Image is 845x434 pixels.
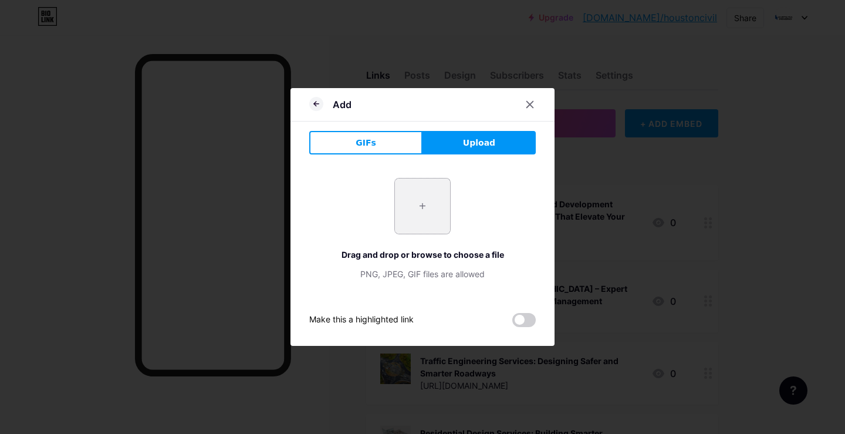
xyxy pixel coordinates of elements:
[309,268,536,280] div: PNG, JPEG, GIF files are allowed
[422,131,536,154] button: Upload
[333,97,351,112] div: Add
[356,137,376,149] span: GIFs
[309,131,422,154] button: GIFs
[309,248,536,261] div: Drag and drop or browse to choose a file
[463,137,495,149] span: Upload
[309,313,414,327] div: Make this a highlighted link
